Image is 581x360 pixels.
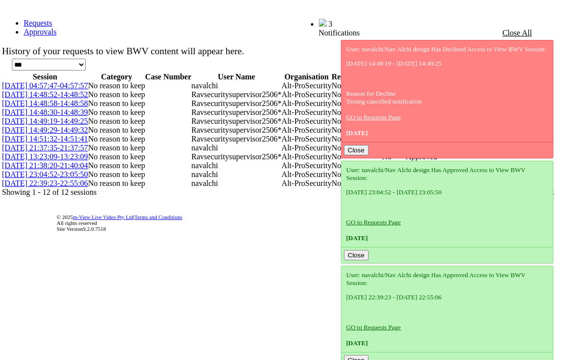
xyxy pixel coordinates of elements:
[346,324,401,331] a: GO to Requests Page
[2,188,97,196] span: Showing 1 - 12 of 12 sessions
[346,271,548,347] div: User: navalchi/Nav Alchi design Has Approved Access to View BWV Session:
[344,250,369,260] button: Close
[83,226,106,232] span: 9.2.0.7518
[319,29,556,37] div: Notifications
[2,179,88,187] a: [DATE] 22:39:23-22:55:06
[344,145,369,155] button: Close
[503,29,532,37] a: Close All
[2,72,88,81] th: Session
[2,81,88,90] a: [DATE] 04:57:47-04:57:57
[346,45,548,137] div: User: navalchi/Nav Alchi design Has Declined Access to View BWV Session: Reason for Decline Testi...
[163,19,299,27] span: Welcome, [PERSON_NAME] design (General User)
[346,113,401,121] a: GO to Requests Page
[88,161,145,170] span: No reason to keep
[2,117,88,125] a: [DATE] 14:49:19-14:49:25
[73,214,134,220] a: m-View Live Video Pty Ltd
[88,81,145,90] span: No reason to keep
[88,90,145,99] span: No reason to keep
[88,117,145,125] span: No reason to keep
[57,214,576,232] div: © 2025 | All rights reserved
[57,226,576,232] div: Site Version
[2,135,88,143] a: [DATE] 14:51:32-14:51:41
[319,19,327,27] img: bell25.png
[2,161,88,170] a: [DATE] 21:38:20-21:40:04
[24,28,57,36] a: Approvals
[88,179,145,187] span: No reason to keep
[88,72,145,81] th: Category
[88,108,145,116] span: No reason to keep
[2,152,88,161] a: [DATE] 13:23:09-13:23:09
[2,170,88,179] a: [DATE] 23:04:52-23:05:50
[88,152,145,161] span: No reason to keep
[88,135,145,143] span: No reason to keep
[346,234,368,242] span: [DATE]
[346,293,548,301] p: [DATE] 22:39:23 - [DATE] 22:55:06
[346,60,548,68] p: [DATE] 14:49:19 - [DATE] 14:49:25
[329,20,333,28] span: 3
[346,218,401,226] a: GO to Requests Page
[1,45,573,57] td: History of your requests to view BWV content will appear here.
[346,188,548,196] p: [DATE] 23:04:52 - [DATE] 23:05:50
[24,19,52,27] a: Requests
[88,99,145,108] span: No reason to keep
[2,90,88,99] a: [DATE] 14:48:52-14:48:52
[88,126,145,134] span: No reason to keep
[346,129,368,137] span: [DATE]
[10,209,50,237] img: DigiCert Secured Site Seal
[88,170,145,179] span: No reason to keep
[145,72,192,81] span: Case Number
[2,108,88,116] a: [DATE] 14:48:30-14:48:39
[2,144,88,152] a: [DATE] 21:37:35-21:37:57
[2,126,88,134] a: [DATE] 14:49:29-14:49:32
[2,99,88,108] a: [DATE] 14:48:58-14:48:58
[135,214,182,220] a: Terms and Conditions
[346,166,548,242] div: User: navalchi/Nav Alchi design Has Approved Access to View BWV Session:
[346,339,368,347] span: [DATE]
[88,144,145,152] span: No reason to keep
